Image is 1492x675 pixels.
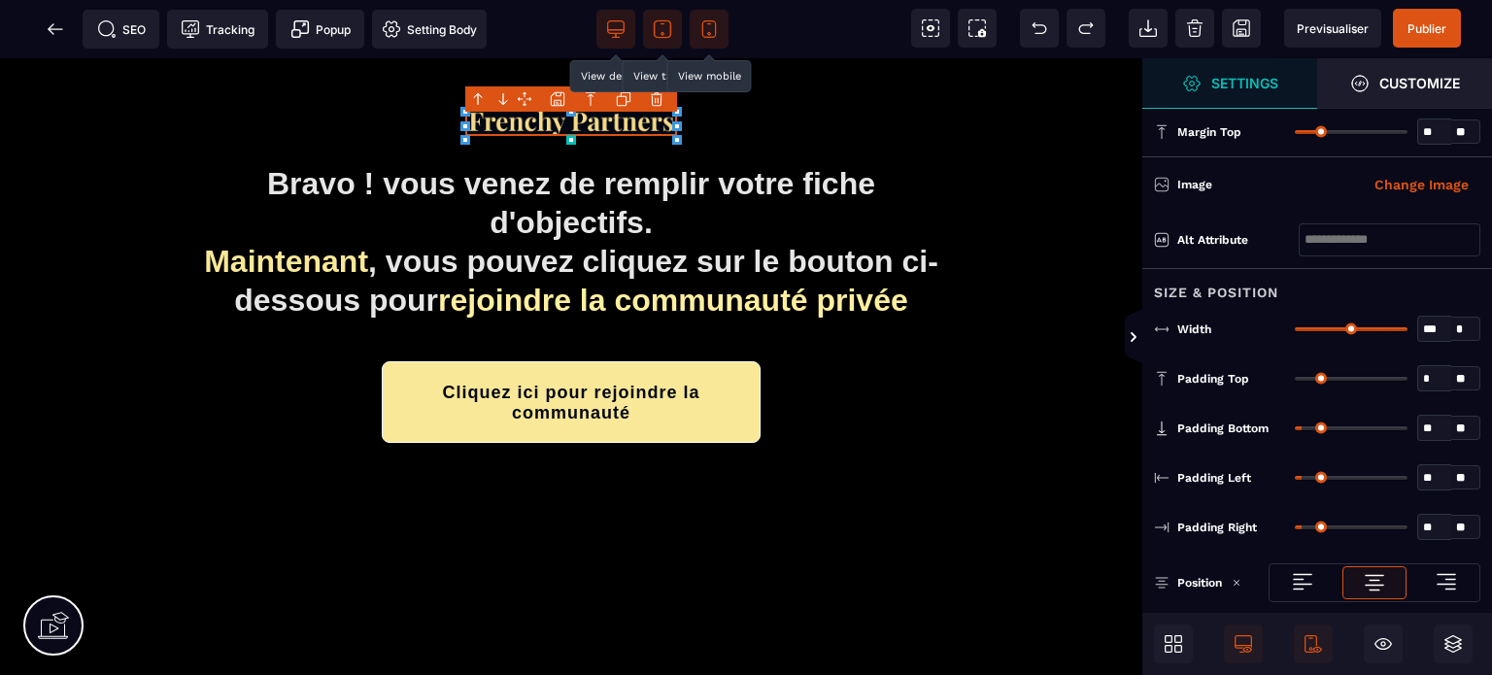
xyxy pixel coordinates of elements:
div: Image [1177,175,1329,194]
img: loading [1232,578,1241,588]
p: Position [1154,573,1222,592]
span: Padding Left [1177,470,1251,486]
strong: Customize [1379,76,1460,90]
span: Open Layers [1434,624,1473,663]
span: Tracking [181,19,254,39]
span: Previsualiser [1297,21,1369,36]
img: loading [1291,570,1314,593]
span: Mobile Only [1294,624,1333,663]
span: Popup [290,19,351,39]
h1: Bravo ! vous venez de remplir votre fiche d'objectifs. , vous pouvez cliquez sur le bouton ci-des... [187,96,954,271]
span: Settings [1142,58,1317,109]
img: loading [1363,571,1386,594]
button: Change Image [1363,169,1480,200]
span: Padding Right [1177,520,1257,535]
button: Cliquez ici pour rejoindre la communauté [382,303,762,385]
img: loading [1435,570,1458,593]
span: Margin Top [1177,124,1241,140]
img: f2a3730b544469f405c58ab4be6274e8_Capture_d%E2%80%99e%CC%81cran_2025-09-01_a%CC%80_20.57.27.png [465,50,677,78]
span: SEO [97,19,146,39]
div: Alt attribute [1177,230,1299,250]
span: View components [911,9,950,48]
span: Width [1177,321,1211,337]
span: Preview [1284,9,1381,48]
strong: Settings [1211,76,1278,90]
span: Publier [1407,21,1446,36]
span: Setting Body [382,19,477,39]
span: Open Blocks [1154,624,1193,663]
span: Screenshot [958,9,997,48]
div: Size & Position [1142,268,1492,304]
span: Padding Bottom [1177,421,1269,436]
span: Padding Top [1177,371,1249,387]
span: Desktop Only [1224,624,1263,663]
span: Hide/Show Block [1364,624,1403,663]
span: Open Style Manager [1317,58,1492,109]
